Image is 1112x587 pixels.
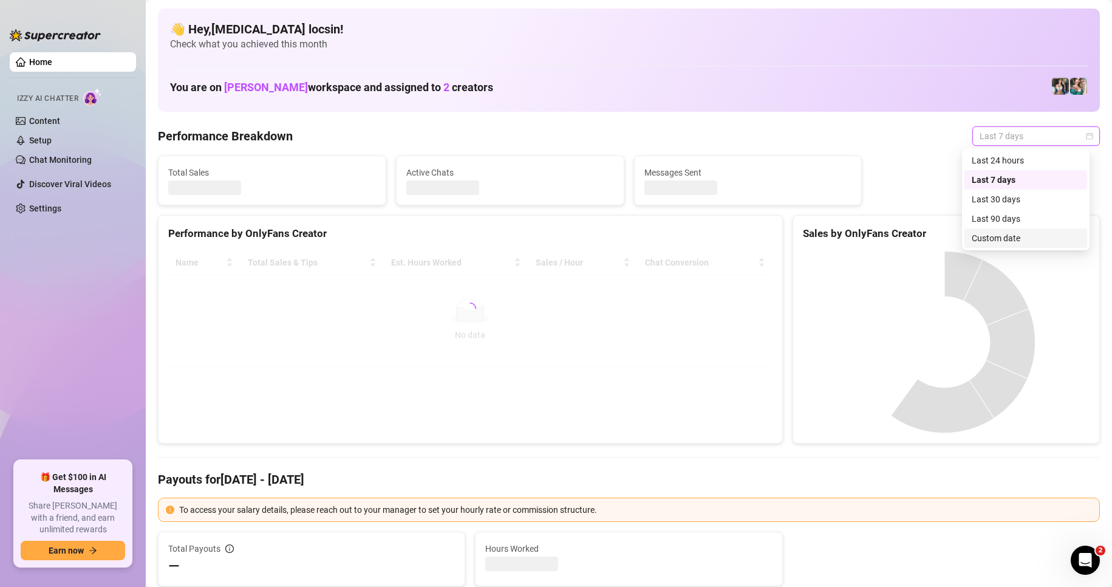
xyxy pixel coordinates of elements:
div: Last 24 hours [964,151,1087,170]
a: Content [29,116,60,126]
span: calendar [1086,132,1093,140]
span: 🎁 Get $100 in AI Messages [21,472,125,495]
h1: You are on workspace and assigned to creators [170,81,493,94]
span: [PERSON_NAME] [224,81,308,94]
a: Discover Viral Videos [29,179,111,189]
img: AI Chatter [83,88,102,106]
span: — [168,557,180,576]
span: exclamation-circle [166,506,174,514]
div: Last 90 days [964,209,1087,228]
div: Last 7 days [972,173,1080,187]
span: Active Chats [406,166,614,179]
div: Last 30 days [972,193,1080,206]
span: Check what you achieved this month [170,38,1088,51]
a: Setup [29,136,52,145]
span: Total Payouts [168,542,220,555]
span: info-circle [225,544,234,553]
span: 2 [443,81,449,94]
img: logo-BBDzfeDw.svg [10,29,101,41]
h4: Payouts for [DATE] - [DATE] [158,471,1100,488]
span: Share [PERSON_NAME] with a friend, and earn unlimited rewards [21,500,125,536]
span: 2 [1096,546,1105,555]
div: Custom date [964,228,1087,248]
div: To access your salary details, please reach out to your manager to set your hourly rate or commis... [179,503,1092,517]
div: Last 30 days [964,190,1087,209]
div: Last 90 days [972,212,1080,225]
div: Sales by OnlyFans Creator [803,225,1090,242]
a: Settings [29,204,61,213]
span: Izzy AI Chatter [17,93,78,105]
span: Total Sales [168,166,376,179]
iframe: Intercom live chat [1071,546,1100,575]
button: Earn nowarrow-right [21,541,125,560]
h4: Performance Breakdown [158,128,293,145]
div: Last 7 days [964,170,1087,190]
div: Last 24 hours [972,154,1080,167]
span: Last 7 days [980,127,1093,145]
a: Chat Monitoring [29,155,92,165]
a: Home [29,57,52,67]
img: Zaddy [1070,78,1087,95]
span: Messages Sent [644,166,852,179]
div: Performance by OnlyFans Creator [168,225,773,242]
span: Hours Worked [485,542,772,555]
h4: 👋 Hey, [MEDICAL_DATA] locsin ! [170,21,1088,38]
img: Katy [1052,78,1069,95]
div: Custom date [972,232,1080,245]
span: loading [462,300,479,317]
span: Earn now [49,546,84,555]
span: arrow-right [89,546,97,555]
